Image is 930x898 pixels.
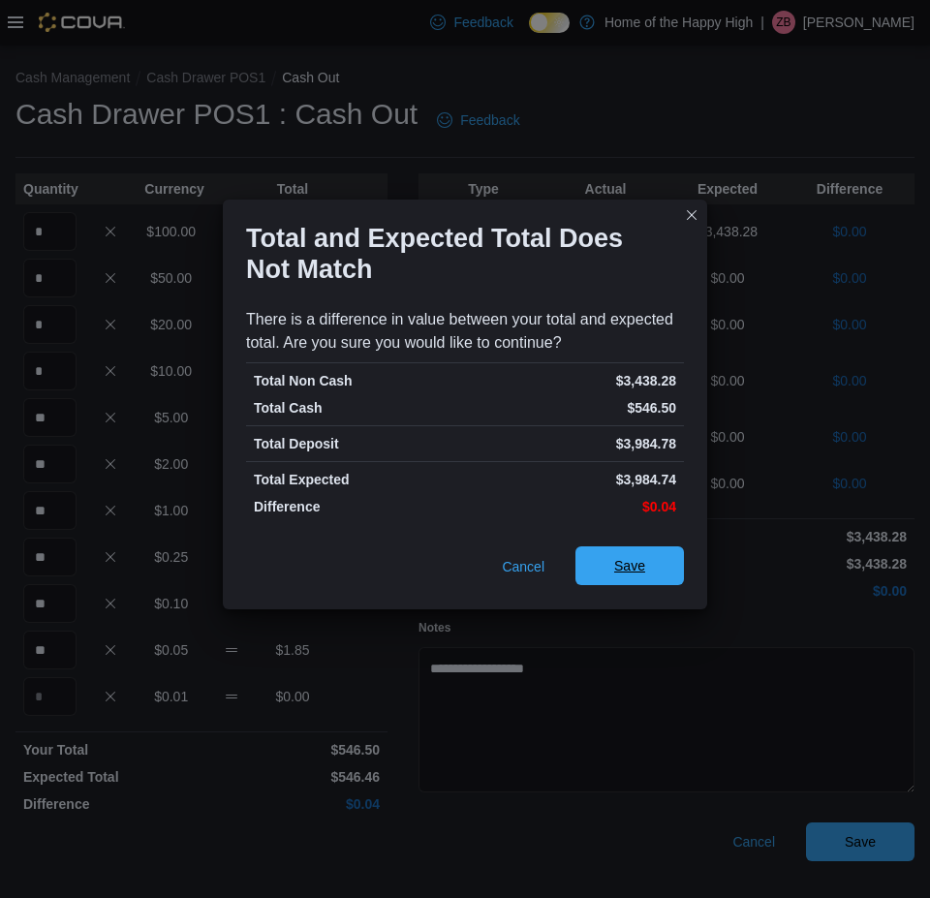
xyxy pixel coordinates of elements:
p: Total Expected [254,470,461,489]
p: Total Non Cash [254,371,461,390]
span: Cancel [502,557,544,576]
p: $3,984.74 [469,470,676,489]
p: $546.50 [469,398,676,418]
p: Total Cash [254,398,461,418]
p: Total Deposit [254,434,461,453]
div: There is a difference in value between your total and expected total. Are you sure you would like... [246,308,684,355]
p: $3,438.28 [469,371,676,390]
p: $3,984.78 [469,434,676,453]
button: Save [575,546,684,585]
button: Closes this modal window [680,203,703,227]
p: $0.04 [469,497,676,516]
span: Save [614,556,645,575]
button: Cancel [494,547,552,586]
h1: Total and Expected Total Does Not Match [246,223,668,285]
p: Difference [254,497,461,516]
